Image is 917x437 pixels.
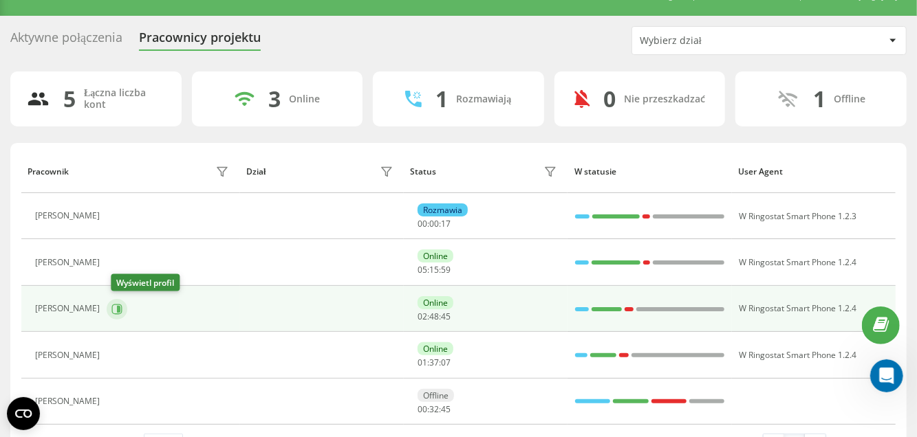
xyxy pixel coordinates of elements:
[441,218,451,229] span: 17
[418,296,453,309] div: Online
[418,405,451,414] div: : :
[418,219,451,229] div: : :
[429,264,439,276] span: 15
[640,35,804,47] div: Wybierz dział
[738,167,889,177] div: User Agent
[418,357,427,368] span: 01
[418,249,453,262] div: Online
[35,396,103,406] div: [PERSON_NAME]
[111,274,180,291] div: Wyświetl profil
[28,167,69,177] div: Pracownik
[740,256,857,268] span: W Ringostat Smart Phone 1.2.4
[456,93,511,105] div: Rozmawiają
[834,93,865,105] div: Offline
[410,167,436,177] div: Status
[429,311,439,322] span: 48
[418,389,454,402] div: Offline
[289,93,320,105] div: Online
[418,311,427,322] span: 02
[740,302,857,314] span: W Ringostat Smart Phone 1.2.4
[740,349,857,361] span: W Ringostat Smart Phone 1.2.4
[418,218,427,229] span: 00
[429,403,439,415] span: 32
[418,264,427,276] span: 05
[604,86,616,112] div: 0
[429,357,439,368] span: 37
[813,86,826,112] div: 1
[268,86,281,112] div: 3
[139,30,261,52] div: Pracownicy projektu
[574,167,725,177] div: W statusie
[418,342,453,355] div: Online
[418,203,468,216] div: Rozmawia
[63,86,76,112] div: 5
[35,211,103,221] div: [PERSON_NAME]
[10,30,122,52] div: Aktywne połączenia
[441,357,451,368] span: 07
[435,86,448,112] div: 1
[35,304,103,313] div: [PERSON_NAME]
[84,87,165,111] div: Łączna liczba kont
[246,167,266,177] div: Dział
[418,403,427,415] span: 00
[870,359,903,392] iframe: Intercom live chat
[418,265,451,275] div: : :
[441,264,451,276] span: 59
[7,397,40,430] button: Open CMP widget
[740,210,857,222] span: W Ringostat Smart Phone 1.2.3
[418,312,451,322] div: : :
[35,350,103,360] div: [PERSON_NAME]
[418,358,451,368] div: : :
[625,93,706,105] div: Nie przeszkadzać
[35,258,103,267] div: [PERSON_NAME]
[441,311,451,322] span: 45
[429,218,439,229] span: 00
[441,403,451,415] span: 45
